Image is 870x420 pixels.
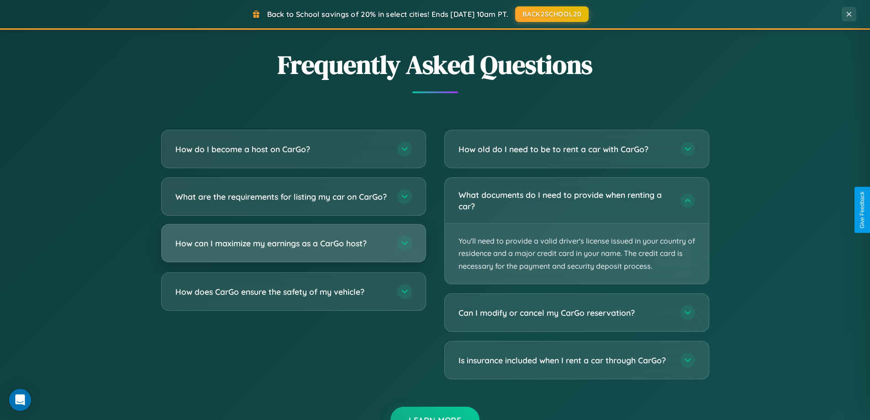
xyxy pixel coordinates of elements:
h3: How can I maximize my earnings as a CarGo host? [175,238,388,249]
h3: How does CarGo ensure the safety of my vehicle? [175,286,388,298]
h3: How old do I need to be to rent a car with CarGo? [459,144,671,155]
h3: How do I become a host on CarGo? [175,144,388,155]
h3: Is insurance included when I rent a car through CarGo? [459,355,671,366]
h2: Frequently Asked Questions [161,47,709,82]
div: Open Intercom Messenger [9,389,31,411]
button: BACK2SCHOOL20 [515,6,589,22]
div: Give Feedback [859,191,865,229]
span: Back to School savings of 20% in select cities! Ends [DATE] 10am PT. [267,10,508,19]
h3: Can I modify or cancel my CarGo reservation? [459,307,671,319]
h3: What are the requirements for listing my car on CarGo? [175,191,388,202]
p: You'll need to provide a valid driver's license issued in your country of residence and a major c... [445,223,709,284]
h3: What documents do I need to provide when renting a car? [459,189,671,212]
